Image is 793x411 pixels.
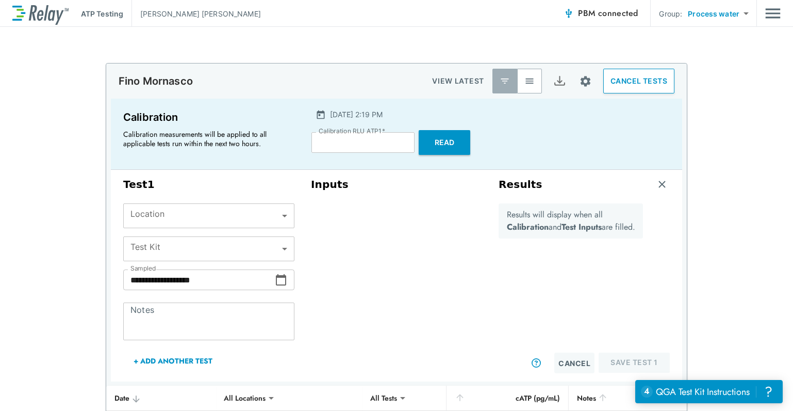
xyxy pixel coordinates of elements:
p: Fino Mornasco [119,75,193,87]
button: CANCEL TESTS [603,69,674,93]
p: VIEW LATEST [432,75,484,87]
label: Calibration RLU ATP1 [319,128,385,135]
img: Settings Icon [579,75,592,88]
div: cATP (pg/mL) [455,392,560,404]
b: Calibration [507,221,549,233]
h3: Results [499,178,542,191]
span: PBM [578,6,638,21]
img: Drawer Icon [765,4,781,23]
p: Calibration [123,109,293,125]
h3: Test 1 [123,178,294,191]
h3: Inputs [311,178,482,191]
img: Remove [657,179,667,189]
th: Date [106,386,217,411]
img: LuminUltra Relay [12,3,69,25]
div: All Locations [217,388,273,408]
img: Export Icon [553,75,566,88]
button: PBM connected [559,3,642,24]
p: ATP Testing [81,8,123,19]
button: Site setup [572,68,599,95]
p: [PERSON_NAME] [PERSON_NAME] [140,8,261,19]
b: Test Inputs [561,221,602,233]
button: + Add Another Test [123,349,223,373]
img: Connected Icon [564,8,574,19]
button: Cancel [554,353,594,373]
button: Read [419,130,470,155]
div: Notes [577,392,640,404]
label: Sampled [130,265,156,272]
p: Group: [659,8,682,19]
p: Calibration measurements will be applied to all applicable tests run within the next two hours. [123,130,288,148]
img: Calender Icon [316,109,326,120]
div: All Tests [363,388,404,408]
p: [DATE] 2:19 PM [330,109,383,120]
span: connected [598,7,638,19]
iframe: Resource center [635,380,783,403]
button: Export [547,69,572,93]
button: Main menu [765,4,781,23]
img: Latest [500,76,510,86]
input: Choose date, selected date is Sep 17, 2025 [123,270,275,290]
img: View All [524,76,535,86]
p: Results will display when all and are filled. [507,209,635,233]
